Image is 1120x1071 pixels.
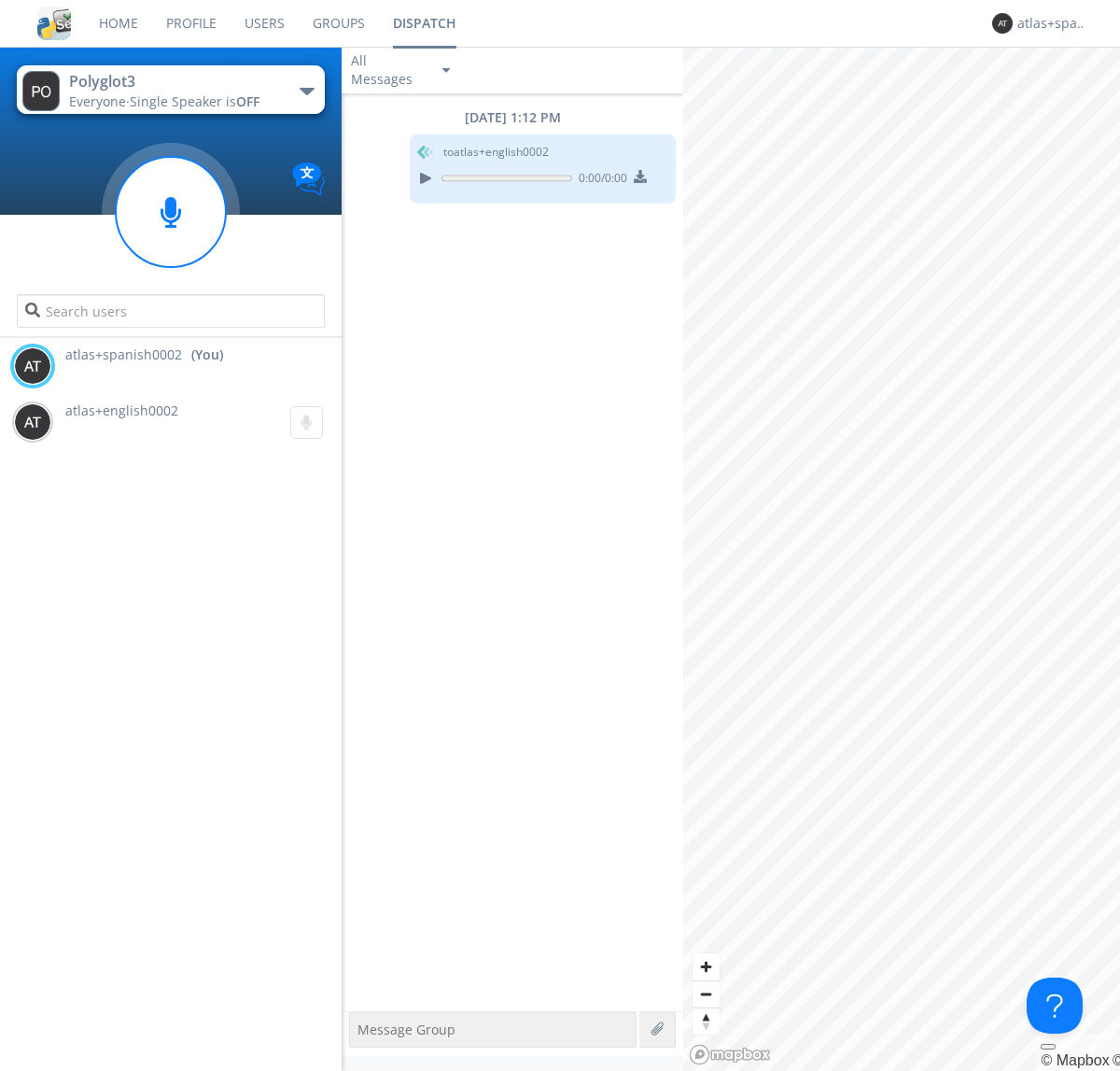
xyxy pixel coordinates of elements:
span: Reset bearing to north [693,1008,720,1035]
img: 373638.png [14,347,51,385]
div: (You) [191,345,223,364]
div: [DATE] 1:12 PM [342,108,683,127]
img: 373638.png [22,71,60,111]
span: atlas+english0002 [65,402,178,419]
div: Polyglot3 [69,71,279,92]
div: All Messages [351,51,426,89]
img: cddb5a64eb264b2086981ab96f4c1ba7 [37,7,71,40]
a: Mapbox logo [689,1044,771,1065]
iframe: Toggle Customer Support [1027,978,1083,1034]
button: Zoom out [693,980,720,1008]
button: Toggle attribution [1041,1044,1056,1050]
span: Single Speaker is [130,92,259,110]
img: Translation enabled [292,162,325,195]
img: caret-down-sm.svg [442,68,450,73]
img: 373638.png [14,403,51,441]
button: Zoom in [693,953,720,980]
img: 373638.png [992,13,1013,34]
span: atlas+spanish0002 [65,345,182,364]
span: Zoom out [693,981,720,1008]
button: Polyglot3Everyone·Single Speaker isOFF [17,65,324,114]
div: atlas+spanish0002 [1017,14,1087,33]
span: 0:00 / 0:00 [572,170,627,190]
img: download media button [634,170,647,183]
span: OFF [236,92,259,110]
button: Reset bearing to north [693,1008,720,1035]
div: Everyone · [69,92,279,111]
input: Search users [17,294,324,328]
span: to atlas+english0002 [443,144,549,161]
a: Mapbox [1041,1052,1109,1068]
